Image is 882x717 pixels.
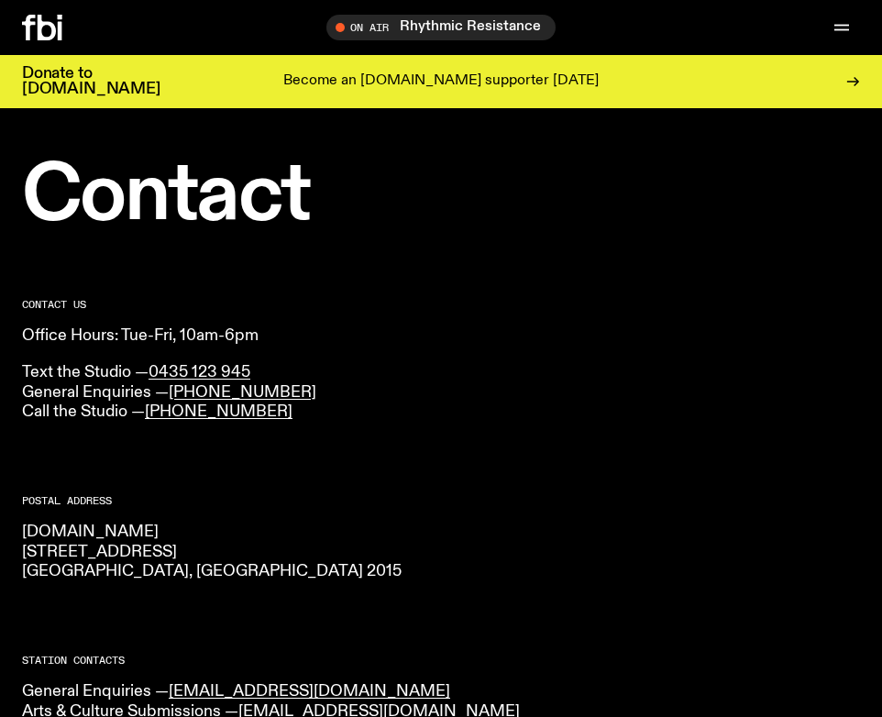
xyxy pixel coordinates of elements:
[22,363,860,423] p: Text the Studio — General Enquiries — Call the Studio —
[347,20,546,34] span: Tune in live
[22,523,860,582] p: [DOMAIN_NAME] [STREET_ADDRESS] [GEOGRAPHIC_DATA], [GEOGRAPHIC_DATA] 2015
[22,496,860,506] h2: Postal Address
[283,73,599,90] p: Become an [DOMAIN_NAME] supporter [DATE]
[145,403,292,420] a: [PHONE_NUMBER]
[169,384,316,401] a: [PHONE_NUMBER]
[149,364,250,381] a: 0435 123 945
[169,683,450,700] a: [EMAIL_ADDRESS][DOMAIN_NAME]
[22,326,860,347] p: Office Hours: Tue-Fri, 10am-6pm
[22,66,160,97] h3: Donate to [DOMAIN_NAME]
[22,160,860,234] h1: Contact
[22,300,860,310] h2: CONTACT US
[326,15,556,40] button: On AirRhythmic Resistance
[22,656,860,666] h2: Station Contacts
